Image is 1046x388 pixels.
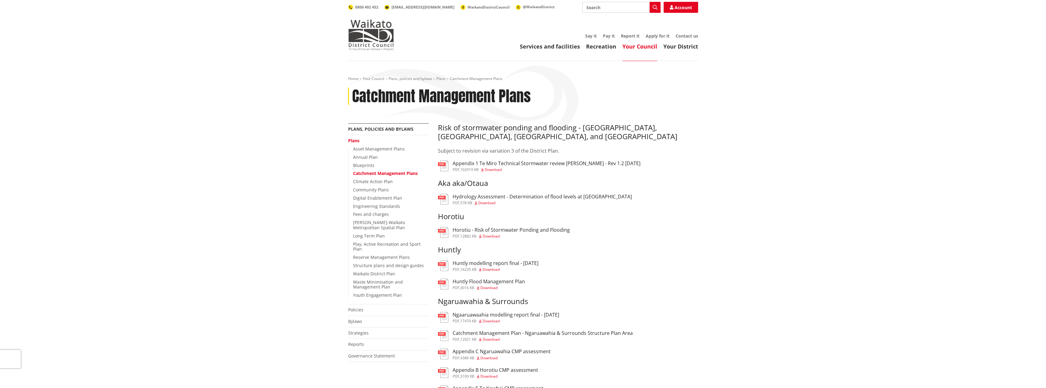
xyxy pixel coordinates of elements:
[353,279,403,290] a: Waste Minimisation and Management Plan
[585,33,597,39] a: Say it
[480,355,497,361] span: Download
[348,330,369,336] a: Strategies
[453,201,632,205] div: ,
[438,330,448,341] img: document-pdf.svg
[523,4,555,9] span: @WaikatoDistrict
[353,162,374,168] a: Blueprints
[353,219,405,230] a: [PERSON_NAME]-Waikato Metropolitan Spatial Plan
[453,260,538,266] h3: Huntly modelling report final - [DATE]
[353,254,410,260] a: Reserve Management Plans
[438,147,698,154] p: Subject to revision via variation 3 of the District Plan.
[438,349,551,360] a: Appendix C Ngaruawahia CMP assessment pdf,4386 KB Download
[436,76,446,81] a: Plans
[353,271,395,277] a: Waikato District Plan
[453,312,559,318] h3: Ngaaruawaahia modelling report final - [DATE]
[483,267,500,272] span: Download
[353,146,405,152] a: Asset Management Plans
[438,312,448,323] img: document-pdf.svg
[385,5,454,10] a: [EMAIL_ADDRESS][DOMAIN_NAME]
[460,337,476,342] span: 12921 KB
[348,20,394,50] img: Waikato District Council - Te Kaunihera aa Takiwaa o Waikato
[348,138,359,143] a: Plans
[353,292,402,298] a: Youth Engagement Plan
[348,76,698,82] nav: breadcrumb
[438,227,570,238] a: Horotiu - Risk of Stormwater Ponding and Flooding pdf,12882 KB Download
[438,367,538,378] a: Appendix B Horotiu CMP assessment pdf,3100 KB Download
[621,33,640,39] a: Report it
[664,2,698,13] a: Account
[348,318,362,324] a: Bylaws
[438,161,640,172] a: Appendix 1 Te Miro Technical Stormwater review [PERSON_NAME] - Rev 1.2 [DATE] pdf,102919 KB Download
[348,353,395,359] a: Governance Statement
[453,194,632,200] h3: Hydrology Assessment - Determination of flood levels at [GEOGRAPHIC_DATA]
[353,211,389,217] a: Fees and charges
[353,195,402,201] a: Digital Enablement Plan
[438,194,632,205] a: Hydrology Assessment - Determination of flood levels at [GEOGRAPHIC_DATA] pdf,578 KB Download
[485,167,502,172] span: Download
[438,297,698,306] h3: Ngaruawahia & Surrounds
[438,123,698,141] h3: Risk of stormwater ponding and flooding - [GEOGRAPHIC_DATA], [GEOGRAPHIC_DATA], [GEOGRAPHIC_DATA]...
[453,337,459,342] span: pdf
[353,241,421,252] a: Play, Active Recreation and Sport Plan
[348,307,363,313] a: Policies
[460,285,474,290] span: 3016 KB
[603,33,615,39] a: Pay it
[453,279,525,285] h3: Huntly Flood Management Plan
[438,260,448,271] img: document-pdf.svg
[453,234,459,239] span: pdf
[453,367,538,373] h3: Appendix B Horotiu CMP assessment
[353,170,418,176] a: Catchment Management Plans
[438,260,538,271] a: Huntly modelling report final - [DATE] pdf,16235 KB Download
[460,318,476,324] span: 17470 KB
[483,337,500,342] span: Download
[520,43,580,50] a: Services and facilities
[622,43,657,50] a: Your Council
[438,330,633,341] a: Catchment Management Plan - Ngaruawahia & Surrounds Structure Plan Area pdf,12921 KB Download
[582,2,661,13] input: Search input
[468,5,510,10] span: WaikatoDistrictCouncil
[460,355,474,361] span: 4386 KB
[453,200,459,205] span: pdf
[453,349,551,354] h3: Appendix C Ngaruawahia CMP assessment
[453,268,538,271] div: ,
[460,374,474,379] span: 3100 KB
[460,234,476,239] span: 12882 KB
[586,43,616,50] a: Recreation
[392,5,454,10] span: [EMAIL_ADDRESS][DOMAIN_NAME]
[438,161,448,171] img: document-pdf.svg
[646,33,669,39] a: Apply for it
[363,76,384,81] a: Your Council
[438,179,698,188] h3: Aka aka/Otaua
[438,279,448,289] img: document-pdf.svg
[460,167,479,172] span: 102919 KB
[353,233,385,239] a: Long Term Plan
[453,161,640,166] h3: Appendix 1 Te Miro Technical Stormwater review [PERSON_NAME] - Rev 1.2 [DATE]
[453,167,459,172] span: pdf
[438,245,698,254] h3: Huntly
[453,374,459,379] span: pdf
[478,200,495,205] span: Download
[453,319,559,323] div: ,
[438,212,698,221] h3: Horotiu
[348,341,364,347] a: Reports
[388,76,432,81] a: Plans, policies and bylaws
[483,318,500,324] span: Download
[348,76,359,81] a: Home
[438,312,559,323] a: Ngaaruawaahia modelling report final - [DATE] pdf,17470 KB Download
[453,355,459,361] span: pdf
[453,267,459,272] span: pdf
[438,349,448,359] img: document-pdf.svg
[353,154,378,160] a: Annual Plan
[453,338,633,341] div: ,
[480,285,497,290] span: Download
[353,263,424,268] a: Structure plans and design guides
[460,267,476,272] span: 16235 KB
[450,76,502,81] span: Catchment Management Plans
[438,279,525,290] a: Huntly Flood Management Plan pdf,3016 KB Download
[663,43,698,50] a: Your District
[461,5,510,10] a: WaikatoDistrictCouncil
[438,194,448,205] img: document-pdf.svg
[453,227,570,233] h3: Horotiu - Risk of Stormwater Ponding and Flooding
[438,367,448,378] img: document-pdf.svg
[355,5,378,10] span: 0800 492 452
